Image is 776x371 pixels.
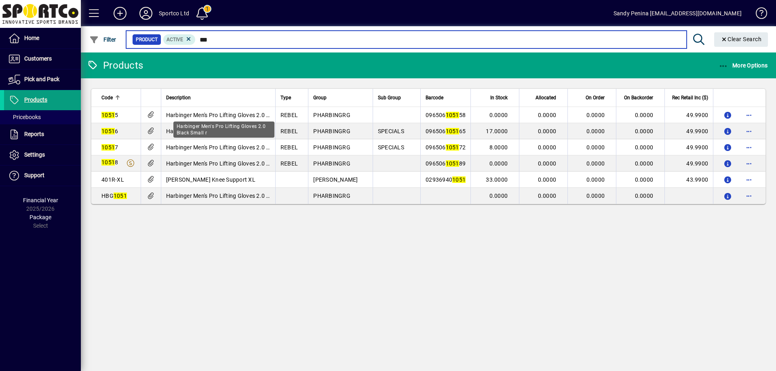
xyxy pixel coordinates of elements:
[538,160,557,167] span: 0.0000
[313,128,350,134] span: PHARBINGRG
[24,172,44,178] span: Support
[742,109,755,122] button: More options
[159,7,189,20] div: Sportco Ltd
[426,160,466,167] span: 096506 89
[163,34,196,45] mat-chip: Activation Status: Active
[586,128,605,134] span: 0.0000
[4,28,81,48] a: Home
[426,176,466,183] span: 02936940
[101,144,115,151] em: 1051
[166,160,304,167] span: Harbinger Men's Pro Lifting Gloves 2.0 Black XLarge r
[167,37,183,42] span: Active
[280,112,298,118] span: REBEL
[664,139,713,155] td: 49.9900
[280,93,303,102] div: Type
[635,128,654,134] span: 0.0000
[24,151,45,158] span: Settings
[378,93,415,102] div: Sub Group
[24,96,47,103] span: Products
[452,176,466,183] em: 1051
[446,112,459,118] em: 1051
[664,123,713,139] td: 49.9900
[101,112,115,118] em: 1051
[4,49,81,69] a: Customers
[101,144,118,151] span: 7
[635,144,654,151] span: 0.0000
[378,144,404,151] span: SPECIALS
[635,112,654,118] span: 0.0000
[87,59,143,72] div: Products
[476,93,515,102] div: In Stock
[586,144,605,151] span: 0.0000
[586,160,605,167] span: 0.0000
[101,93,136,102] div: Code
[664,107,713,123] td: 49.9900
[717,58,770,73] button: More Options
[101,159,118,166] span: 8
[621,93,660,102] div: On Backorder
[664,155,713,172] td: 49.9900
[721,36,762,42] span: Clear Search
[313,93,368,102] div: Group
[742,157,755,170] button: More options
[426,93,466,102] div: Barcode
[573,93,612,102] div: On Order
[719,62,768,69] span: More Options
[489,112,508,118] span: 0.0000
[166,144,300,151] span: Harbinger Men's Pro Lifting Gloves 2.0 Black Large r
[280,93,291,102] span: Type
[8,114,41,120] span: Pricebooks
[538,128,557,134] span: 0.0000
[750,2,766,28] a: Knowledge Base
[136,36,158,44] span: Product
[280,144,298,151] span: REBEL
[24,35,39,41] span: Home
[313,160,350,167] span: PHARBINGRG
[101,93,113,102] span: Code
[378,93,401,102] span: Sub Group
[24,131,44,137] span: Reports
[107,6,133,21] button: Add
[742,141,755,154] button: More options
[672,93,708,102] span: Rec Retail Inc ($)
[173,122,274,138] div: Harbinger Men's Pro Lifting Gloves 2.0 Black Small r
[714,32,768,47] button: Clear
[614,7,742,20] div: Sandy Penina [EMAIL_ADDRESS][DOMAIN_NAME]
[24,55,52,62] span: Customers
[313,193,350,199] span: PHARBINGRG
[87,32,118,47] button: Filter
[538,144,557,151] span: 0.0000
[586,93,605,102] span: On Order
[489,160,508,167] span: 0.0000
[426,93,443,102] span: Barcode
[101,159,115,166] em: 1051
[664,172,713,188] td: 43.9900
[446,144,459,151] em: 1051
[486,128,508,134] span: 17.0000
[635,176,654,183] span: 0.0000
[166,93,270,102] div: Description
[313,176,358,183] span: [PERSON_NAME]
[166,112,299,118] span: Harbinger Men's Pro Lifting Gloves 2.0 Black Small r
[586,176,605,183] span: 0.0000
[280,128,298,134] span: REBEL
[742,125,755,138] button: More options
[378,128,404,134] span: SPECIALS
[23,197,58,203] span: Financial Year
[4,69,81,90] a: Pick and Pack
[586,112,605,118] span: 0.0000
[166,193,280,199] span: Harbinger Men's Pro Lifting Gloves 2.0 Black
[166,128,306,134] span: Harbinger Men's Pro Lifting Gloves 2.0 Black Medium r
[536,93,556,102] span: Allocated
[635,193,654,199] span: 0.0000
[89,36,116,43] span: Filter
[490,93,508,102] span: In Stock
[101,128,118,134] span: 6
[166,93,191,102] span: Description
[426,112,466,118] span: 096506 58
[101,193,127,199] span: HBG
[538,176,557,183] span: 0.0000
[24,76,59,82] span: Pick and Pack
[4,124,81,145] a: Reports
[133,6,159,21] button: Profile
